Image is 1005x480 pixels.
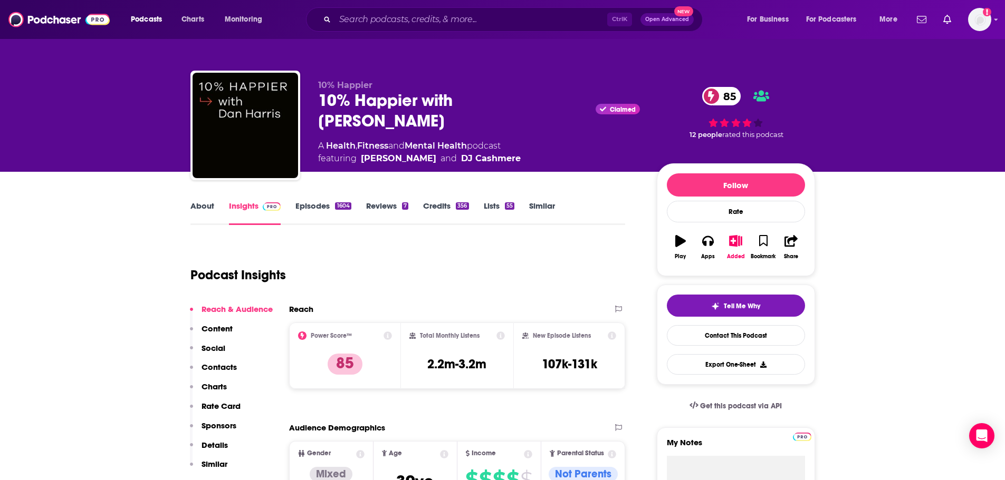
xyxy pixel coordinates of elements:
span: Charts [181,12,204,27]
span: rated this podcast [722,131,783,139]
a: Show notifications dropdown [939,11,955,28]
button: open menu [217,11,276,28]
button: Content [190,324,233,343]
button: Apps [694,228,722,266]
a: About [190,201,214,225]
img: Podchaser - Follow, Share and Rate Podcasts [8,9,110,30]
button: Play [667,228,694,266]
span: New [674,6,693,16]
span: Logged in as RebRoz5 [968,8,991,31]
button: Show profile menu [968,8,991,31]
input: Search podcasts, credits, & more... [335,11,607,28]
a: Get this podcast via API [681,393,791,419]
a: Fitness [357,141,388,151]
p: Sponsors [202,420,236,430]
button: Rate Card [190,401,241,420]
a: Mental Health [405,141,467,151]
button: Added [722,228,749,266]
span: Tell Me Why [724,302,760,310]
p: Rate Card [202,401,241,411]
img: Podchaser Pro [793,433,811,441]
button: open menu [872,11,911,28]
label: My Notes [667,437,805,456]
a: Health [326,141,356,151]
button: Bookmark [750,228,777,266]
div: Play [675,253,686,260]
div: 1604 [335,202,351,210]
p: Social [202,343,225,353]
button: Contacts [190,362,237,381]
div: A podcast [318,140,521,165]
img: User Profile [968,8,991,31]
span: Podcasts [131,12,162,27]
div: Added [727,253,745,260]
span: Open Advanced [645,17,689,22]
span: Monitoring [225,12,262,27]
p: Content [202,324,233,334]
a: InsightsPodchaser Pro [229,201,281,225]
button: Open AdvancedNew [640,13,694,26]
div: 356 [456,202,468,210]
a: Pro website [793,431,811,441]
button: Charts [190,381,227,401]
p: Reach & Audience [202,304,273,314]
img: Podchaser Pro [263,202,281,211]
div: Search podcasts, credits, & more... [316,7,713,32]
p: Charts [202,381,227,391]
a: Contact This Podcast [667,325,805,346]
button: Sponsors [190,420,236,440]
div: 55 [505,202,514,210]
div: Apps [701,253,715,260]
span: 10% Happier [318,80,372,90]
span: and [388,141,405,151]
a: Dan Harris [361,152,436,165]
span: Claimed [610,107,636,112]
h2: Audience Demographics [289,423,385,433]
span: Parental Status [557,450,604,457]
span: , [356,141,357,151]
a: Show notifications dropdown [913,11,931,28]
span: 85 [713,87,741,105]
h2: Total Monthly Listens [420,332,480,339]
svg: Add a profile image [983,8,991,16]
button: open menu [740,11,802,28]
button: Share [777,228,805,266]
img: 10% Happier with Dan Harris [193,73,298,178]
h2: New Episode Listens [533,332,591,339]
span: Ctrl K [607,13,632,26]
img: tell me why sparkle [711,302,720,310]
button: Reach & Audience [190,304,273,324]
span: For Business [747,12,789,27]
p: Contacts [202,362,237,372]
div: DJ Cashmere [461,152,521,165]
span: For Podcasters [806,12,857,27]
h3: 107k-131k [542,356,597,372]
button: open menu [799,11,872,28]
h2: Power Score™ [311,332,352,339]
span: Get this podcast via API [700,401,782,410]
div: 7 [402,202,408,210]
a: Reviews7 [366,201,408,225]
p: Similar [202,459,227,469]
span: Age [389,450,402,457]
a: Charts [175,11,210,28]
h1: Podcast Insights [190,267,286,283]
button: Details [190,440,228,459]
h2: Reach [289,304,313,314]
button: tell me why sparkleTell Me Why [667,295,805,317]
button: Export One-Sheet [667,354,805,375]
button: Follow [667,173,805,197]
span: Gender [307,450,331,457]
span: Income [472,450,496,457]
div: Bookmark [751,253,776,260]
a: Episodes1604 [295,201,351,225]
span: and [441,152,457,165]
a: Credits356 [423,201,468,225]
a: 85 [702,87,741,105]
button: Social [190,343,225,363]
a: Similar [529,201,555,225]
p: 85 [328,354,362,375]
p: Details [202,440,228,450]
